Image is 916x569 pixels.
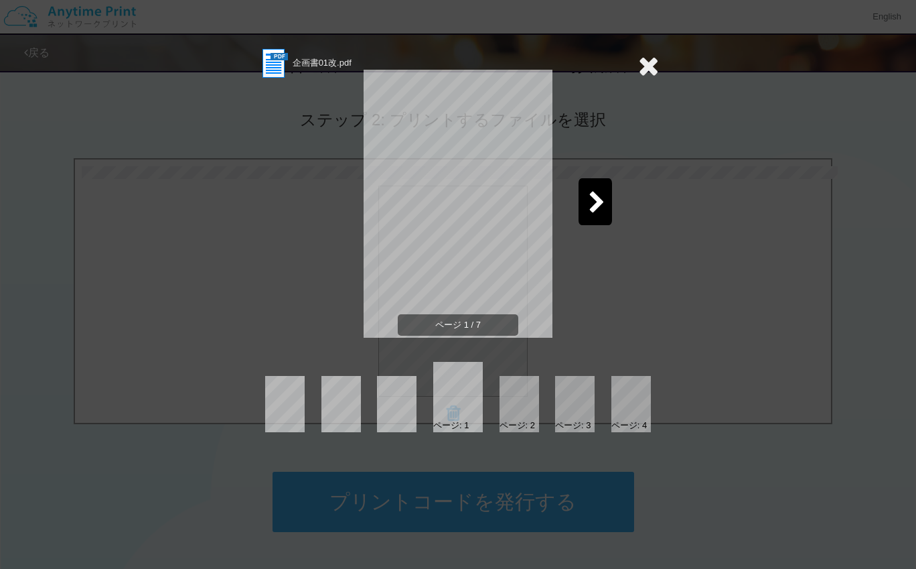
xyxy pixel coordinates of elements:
span: 企画書01改.pdf [293,58,352,68]
div: ページ: 2 [500,420,535,432]
div: ページ: 4 [611,420,647,432]
span: ページ 1 / 7 [398,314,518,336]
div: ページ: 1 [433,420,469,432]
div: ページ: 3 [555,420,591,432]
